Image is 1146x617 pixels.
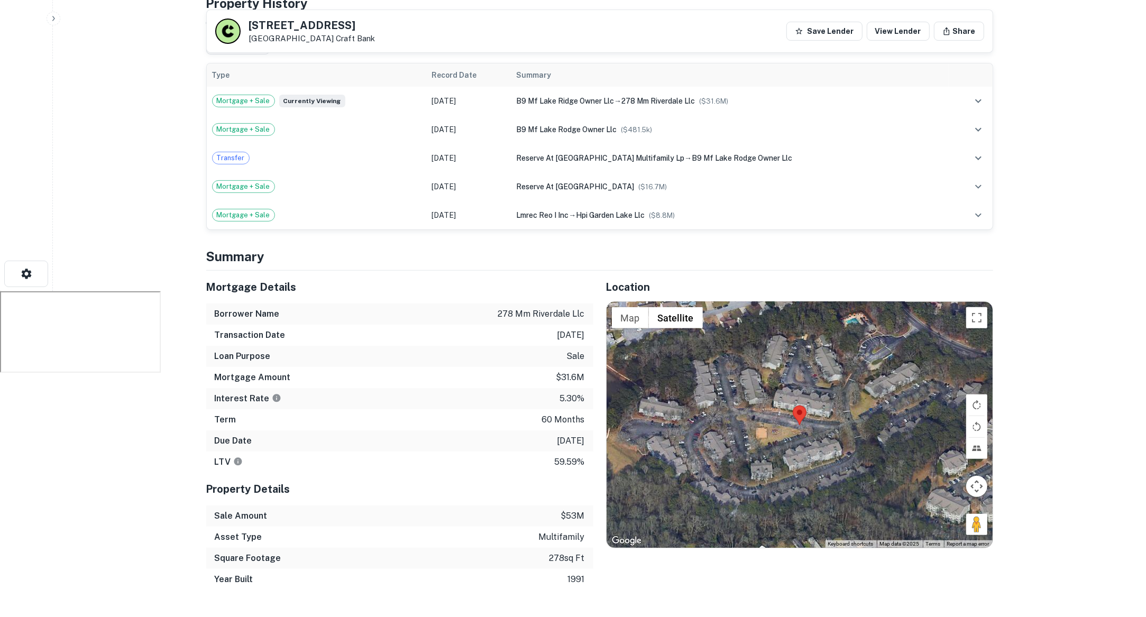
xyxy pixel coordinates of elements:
[215,392,281,405] h6: Interest Rate
[560,392,585,405] p: 5.30%
[966,307,987,328] button: Toggle fullscreen view
[516,95,943,107] div: →
[966,514,987,535] button: Drag Pegman onto the map to open Street View
[542,413,585,426] p: 60 months
[947,541,989,547] a: Report a map error
[516,211,569,219] span: lmrec reo i inc
[215,456,243,468] h6: LTV
[498,308,585,320] p: 278 mm riverdale llc
[249,20,375,31] h5: [STREET_ADDRESS]
[511,63,949,87] th: Summary
[213,210,274,220] span: Mortgage + Sale
[516,154,684,162] span: reserve at [GEOGRAPHIC_DATA] multifamily lp
[561,510,585,522] p: $53m
[206,247,993,266] h4: Summary
[426,201,511,229] td: [DATE]
[426,115,511,144] td: [DATE]
[213,124,274,135] span: Mortgage + Sale
[426,63,511,87] th: Record Date
[215,413,236,426] h6: Term
[426,144,511,172] td: [DATE]
[215,371,291,384] h6: Mortgage Amount
[207,63,426,87] th: Type
[568,573,585,586] p: 1991
[272,393,281,403] svg: The interest rates displayed on the website are for informational purposes only and may be report...
[206,481,593,497] h5: Property Details
[966,438,987,459] button: Tilt map
[426,172,511,201] td: [DATE]
[969,206,987,224] button: expand row
[213,181,274,192] span: Mortgage + Sale
[206,279,593,295] h5: Mortgage Details
[880,541,920,547] span: Map data ©2025
[279,95,345,107] span: Currently viewing
[215,573,253,586] h6: Year Built
[926,541,941,547] a: Terms (opens in new tab)
[966,476,987,497] button: Map camera controls
[867,22,930,41] a: View Lender
[233,457,243,466] svg: LTVs displayed on the website are for informational purposes only and may be reported incorrectly...
[516,209,943,221] div: →
[215,308,280,320] h6: Borrower Name
[969,149,987,167] button: expand row
[576,211,645,219] span: hpi garden lake llc
[567,350,585,363] p: sale
[649,307,703,328] button: Show satellite imagery
[213,96,274,106] span: Mortgage + Sale
[516,125,617,134] span: b9 mf lake rodge owner llc
[215,435,252,447] h6: Due Date
[828,540,874,548] button: Keyboard shortcuts
[549,552,585,565] p: 278 sq ft
[609,534,644,548] img: Google
[638,183,667,191] span: ($ 16.7M )
[555,456,585,468] p: 59.59%
[612,307,649,328] button: Show street map
[215,510,268,522] h6: Sale Amount
[692,154,792,162] span: b9 mf lake rodge owner llc
[215,350,271,363] h6: Loan Purpose
[516,97,614,105] span: b9 mf lake ridge owner llc
[621,97,695,105] span: 278 mm riverdale llc
[609,534,644,548] a: Open this area in Google Maps (opens a new window)
[215,329,286,342] h6: Transaction Date
[934,22,984,41] button: Share
[1093,532,1146,583] iframe: Chat Widget
[966,394,987,416] button: Rotate map clockwise
[649,211,675,219] span: ($ 8.8M )
[606,279,993,295] h5: Location
[557,329,585,342] p: [DATE]
[969,92,987,110] button: expand row
[621,126,652,134] span: ($ 481.5k )
[699,97,728,105] span: ($ 31.6M )
[969,121,987,139] button: expand row
[215,552,281,565] h6: Square Footage
[516,182,634,191] span: reserve at [GEOGRAPHIC_DATA]
[556,371,585,384] p: $31.6m
[213,153,249,163] span: Transfer
[249,34,375,43] p: [GEOGRAPHIC_DATA]
[966,416,987,437] button: Rotate map counterclockwise
[786,22,863,41] button: Save Lender
[969,178,987,196] button: expand row
[426,87,511,115] td: [DATE]
[539,531,585,544] p: multifamily
[516,152,943,164] div: →
[336,34,375,43] a: Craft Bank
[557,435,585,447] p: [DATE]
[215,531,262,544] h6: Asset Type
